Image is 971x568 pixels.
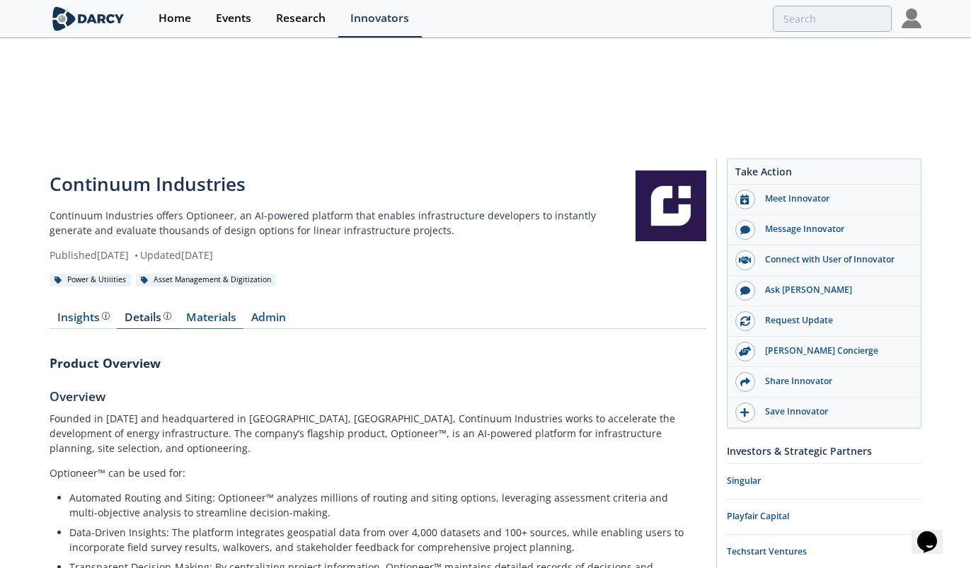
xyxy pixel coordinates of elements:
div: Connect with User of Innovator [755,253,914,266]
p: Founded in [DATE] and headquartered in [GEOGRAPHIC_DATA], [GEOGRAPHIC_DATA], Continuum Industries... [50,411,706,456]
div: Power & Utilities [50,274,131,286]
img: logo-wide.svg [50,6,127,31]
img: Profile [902,8,921,28]
div: Share Innovator [755,375,914,388]
a: Admin [243,312,293,329]
img: information.svg [163,312,171,320]
a: Techstart Ventures [727,540,921,564]
div: Insights [57,312,110,323]
div: Home [159,13,191,24]
div: Meet Innovator [755,192,914,205]
div: Save Innovator [755,405,914,418]
p: Optioneer™ can be used for: [50,465,706,480]
div: Innovators [350,13,409,24]
div: Take Action [728,164,921,185]
button: Save Innovator [728,398,921,428]
div: Message Innovator [755,223,914,236]
div: Published [DATE] Updated [DATE] [50,248,636,262]
a: Singular [727,469,921,494]
h3: Product Overview [50,354,706,372]
div: Continuum Industries [50,170,636,198]
p: Continuum Industries offers Optioneer, an AI-powered platform that enables infrastructure develop... [50,208,636,238]
div: Details [125,312,171,323]
div: Request Update [755,314,914,327]
div: Techstart Ventures [727,545,921,558]
a: Insights [50,312,117,329]
span: • [132,248,140,262]
a: Playfair Capital [727,504,921,529]
div: Events [216,13,251,24]
div: Asset Management & Digitization [136,274,276,286]
input: Advanced Search [773,6,892,32]
p: Data-Driven Insights: The platform integrates geospatial data from over 4,000 datasets and 100+ s... [69,525,696,555]
a: Details [117,312,178,329]
div: Ask [PERSON_NAME] [755,284,914,296]
div: Investors & Strategic Partners [727,439,921,463]
p: Automated Routing and Siting: Optioneer™ analyzes millions of routing and siting options, leverag... [69,490,696,520]
iframe: chat widget [912,511,957,554]
div: Singular [727,475,921,487]
div: [PERSON_NAME] Concierge [755,344,914,357]
div: Playfair Capital [727,510,921,523]
img: information.svg [102,312,110,320]
div: Research [276,13,326,24]
h5: Overview [50,387,706,405]
a: Materials [178,312,243,329]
